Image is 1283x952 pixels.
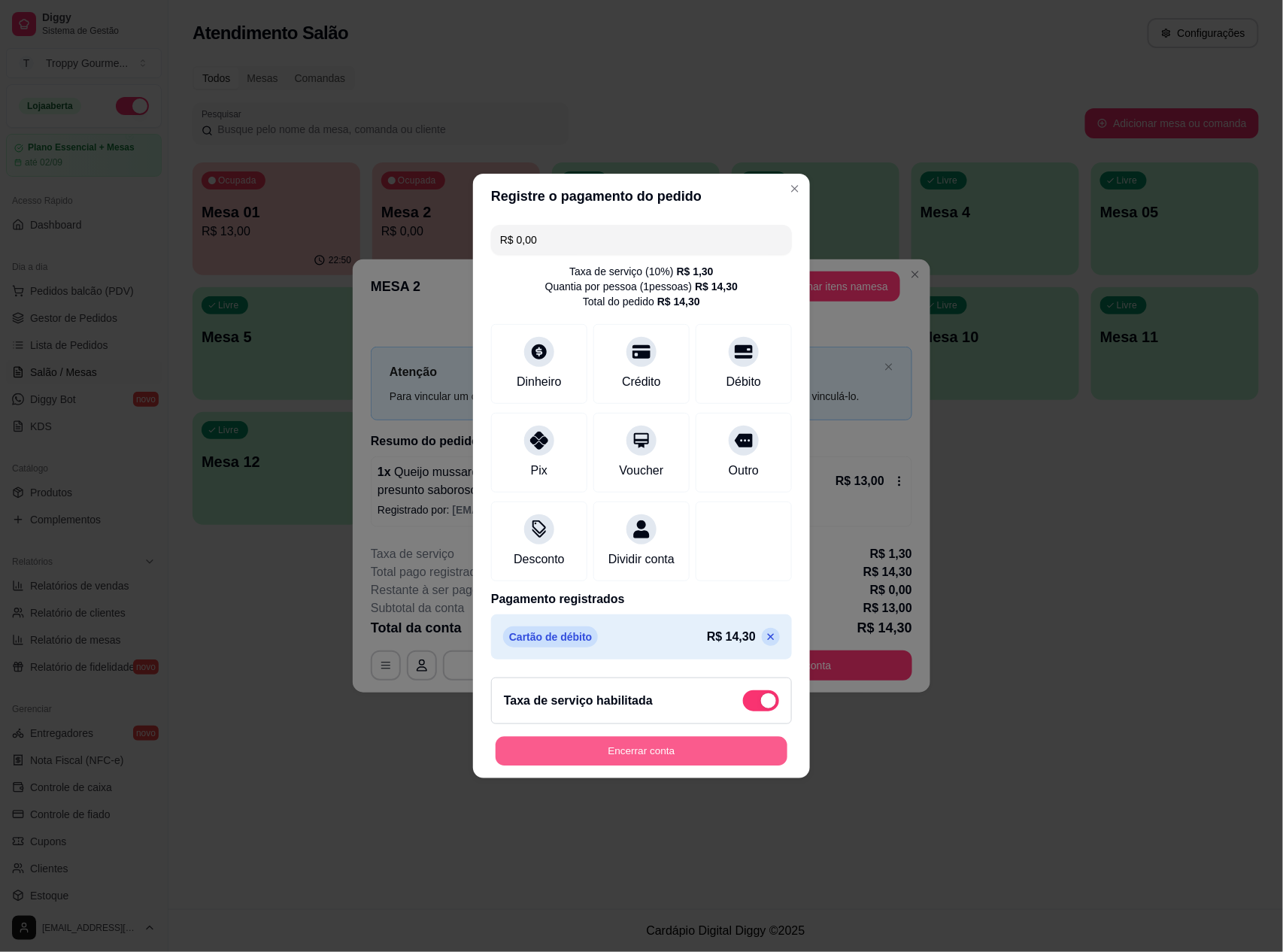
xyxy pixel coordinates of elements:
input: Ex.: hambúrguer de cordeiro [500,225,783,255]
div: Pix [531,462,547,480]
p: Cartão de débito [503,626,598,647]
div: Taxa de serviço ( 10 %) [569,264,714,279]
div: Voucher [620,462,664,480]
div: R$ 14,30 [657,294,700,309]
div: Dividir conta [608,550,675,568]
button: Encerrar conta [496,737,787,766]
div: Quantia por pessoa ( 1 pessoas) [545,279,738,294]
div: Crédito [622,373,661,391]
p: R$ 14,30 [707,628,756,646]
div: Desconto [514,550,565,568]
div: Outro [729,462,759,480]
div: Débito [726,373,761,391]
h2: Taxa de serviço habilitada [504,692,653,710]
p: Pagamento registrados [491,590,792,608]
div: R$ 14,30 [695,279,738,294]
button: Close [783,177,807,201]
header: Registre o pagamento do pedido [473,174,810,219]
div: Total do pedido [583,294,700,309]
div: Dinheiro [517,373,562,391]
div: R$ 1,30 [677,264,714,279]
